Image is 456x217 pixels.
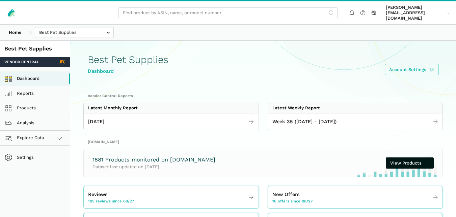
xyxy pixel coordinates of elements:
[272,198,313,204] span: 16 offers since 08/27
[35,27,114,38] input: Best Pet Supplies
[272,118,337,126] span: Week 35 ([DATE] - [DATE])
[386,157,434,169] a: View Products
[268,116,443,128] a: Week 35 ([DATE] - [DATE])
[384,4,452,22] a: [PERSON_NAME][EMAIL_ADDRESS][DOMAIN_NAME]
[118,7,338,19] input: Find product by ASIN, name, or model number
[88,54,168,65] h1: Best Pet Supplies
[7,134,44,142] span: Explore Data
[88,139,438,145] h2: [DOMAIN_NAME]
[4,45,65,53] div: Best Pet Supplies
[268,189,443,206] a: New Offers 16 offers since 08/27
[88,198,134,204] span: 105 reviews since 08/27
[386,5,445,21] span: [PERSON_NAME][EMAIL_ADDRESS][DOMAIN_NAME]
[88,191,108,198] span: Reviews
[4,59,39,65] span: Vendor Central
[4,27,26,38] a: Home
[272,105,320,111] div: Latest Weekly Report
[92,164,215,170] p: Dataset last updated on [DATE]
[88,118,104,126] span: [DATE]
[88,93,438,99] h2: Vendor Central Reports
[92,156,215,164] h3: 1881 Products monitored on [DOMAIN_NAME]
[84,189,259,206] a: Reviews 105 reviews since 08/27
[385,64,438,75] a: Account Settings
[84,116,259,128] a: [DATE]
[88,67,168,75] div: Dashboard
[390,160,422,167] span: View Products
[272,191,300,198] span: New Offers
[88,105,138,111] div: Latest Monthly Report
